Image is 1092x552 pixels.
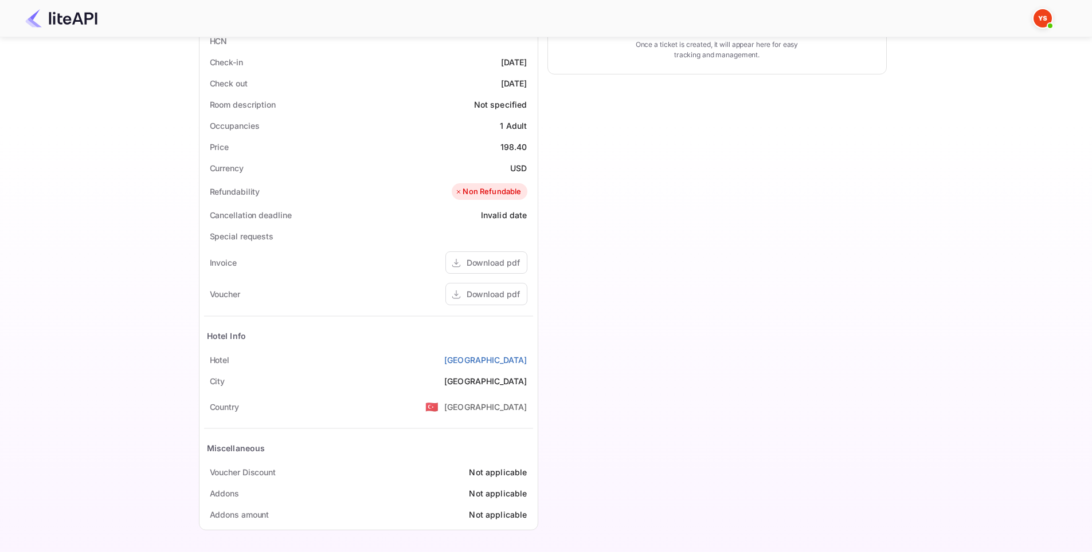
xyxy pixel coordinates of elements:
div: Not applicable [469,487,527,499]
div: Price [210,141,229,153]
div: Check out [210,77,248,89]
div: Hotel [210,354,230,366]
div: [DATE] [501,56,527,68]
div: USD [510,162,527,174]
div: Room description [210,98,276,111]
img: LiteAPI Logo [25,9,97,27]
div: [DATE] [501,77,527,89]
div: Not applicable [469,466,527,478]
div: Voucher Discount [210,466,276,478]
div: City [210,375,225,387]
div: Invalid date [481,209,527,221]
div: Miscellaneous [207,442,265,454]
p: Once a ticket is created, it will appear here for easy tracking and management. [627,40,808,60]
div: Occupancies [210,120,260,132]
img: Yandex Support [1034,9,1052,27]
div: Non Refundable [455,186,521,198]
div: Not specified [474,98,527,111]
div: Special requests [210,230,273,242]
div: [GEOGRAPHIC_DATA] [444,375,527,387]
div: Addons amount [210,508,269,521]
div: [GEOGRAPHIC_DATA] [444,401,527,413]
div: Download pdf [467,288,520,300]
a: [GEOGRAPHIC_DATA] [444,354,527,366]
div: Check-in [210,56,243,68]
div: 198.40 [500,141,527,153]
div: Addons [210,487,239,499]
div: Download pdf [467,257,520,269]
div: Invoice [210,257,237,269]
div: Hotel Info [207,330,246,342]
div: Country [210,401,239,413]
div: Cancellation deadline [210,209,292,221]
span: United States [425,396,439,417]
div: HCN [210,35,228,47]
div: Not applicable [469,508,527,521]
div: Currency [210,162,244,174]
div: Refundability [210,186,260,198]
div: Voucher [210,288,240,300]
div: 1 Adult [500,120,527,132]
